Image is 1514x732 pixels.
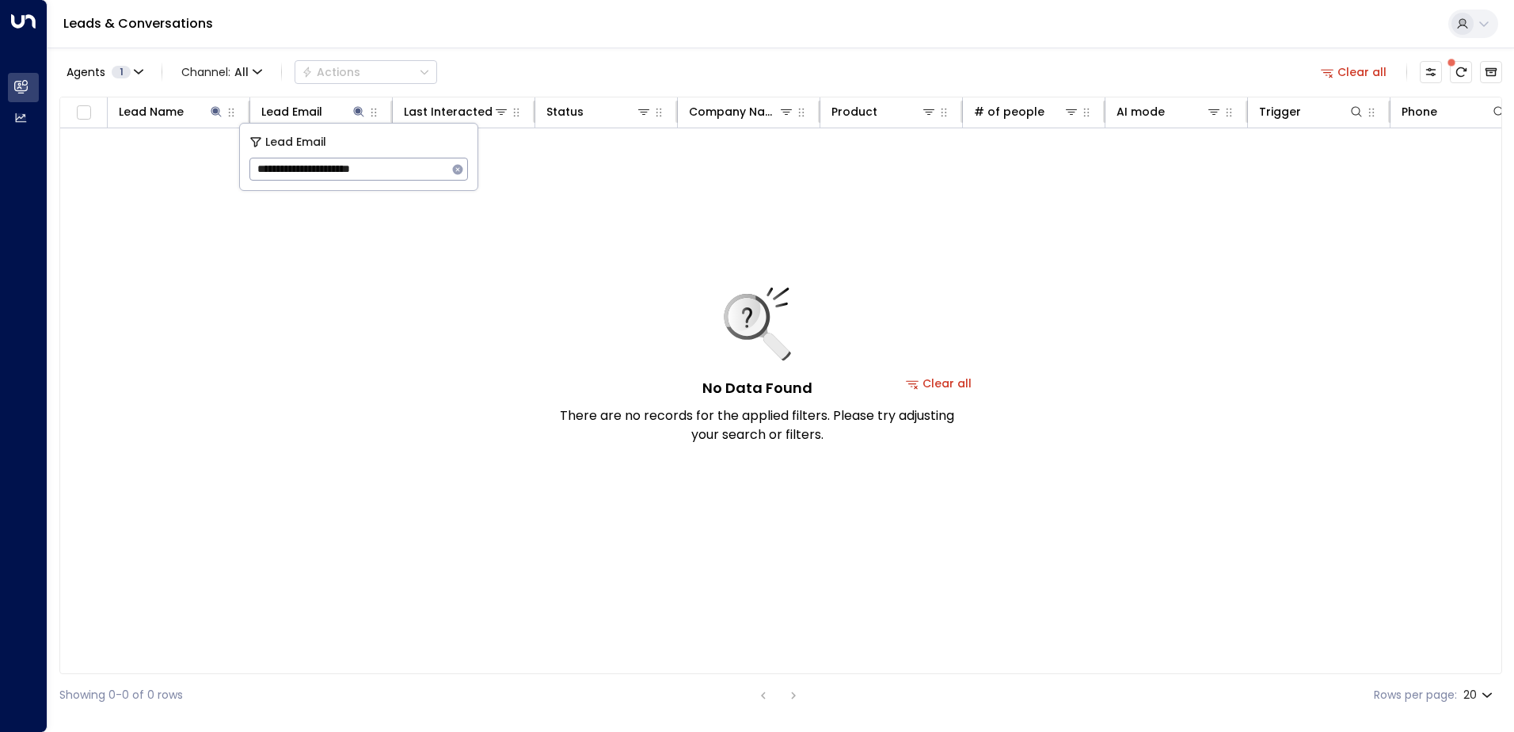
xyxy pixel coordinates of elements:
[404,102,493,121] div: Last Interacted
[831,102,937,121] div: Product
[295,60,437,84] button: Actions
[546,102,652,121] div: Status
[974,102,1079,121] div: # of people
[119,102,224,121] div: Lead Name
[59,61,149,83] button: Agents1
[1374,687,1457,703] label: Rows per page:
[689,102,778,121] div: Company Name
[831,102,877,121] div: Product
[1259,102,1364,121] div: Trigger
[265,133,326,151] span: Lead Email
[63,14,213,32] a: Leads & Conversations
[59,687,183,703] div: Showing 0-0 of 0 rows
[175,61,268,83] span: Channel:
[1116,102,1222,121] div: AI mode
[689,102,794,121] div: Company Name
[1259,102,1301,121] div: Trigger
[1402,102,1507,121] div: Phone
[302,65,360,79] div: Actions
[1463,684,1496,707] div: 20
[1480,61,1502,83] button: Archived Leads
[261,102,322,121] div: Lead Email
[112,66,131,78] span: 1
[753,685,804,705] nav: pagination navigation
[974,102,1044,121] div: # of people
[559,406,955,444] p: There are no records for the applied filters. Please try adjusting your search or filters.
[74,103,93,123] span: Toggle select all
[702,377,812,398] h5: No Data Found
[1450,61,1472,83] span: There are new threads available. Refresh the grid to view the latest updates.
[119,102,184,121] div: Lead Name
[1116,102,1165,121] div: AI mode
[1314,61,1394,83] button: Clear all
[1420,61,1442,83] button: Customize
[404,102,509,121] div: Last Interacted
[175,61,268,83] button: Channel:All
[67,67,105,78] span: Agents
[295,60,437,84] div: Button group with a nested menu
[1402,102,1437,121] div: Phone
[546,102,584,121] div: Status
[261,102,367,121] div: Lead Email
[234,66,249,78] span: All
